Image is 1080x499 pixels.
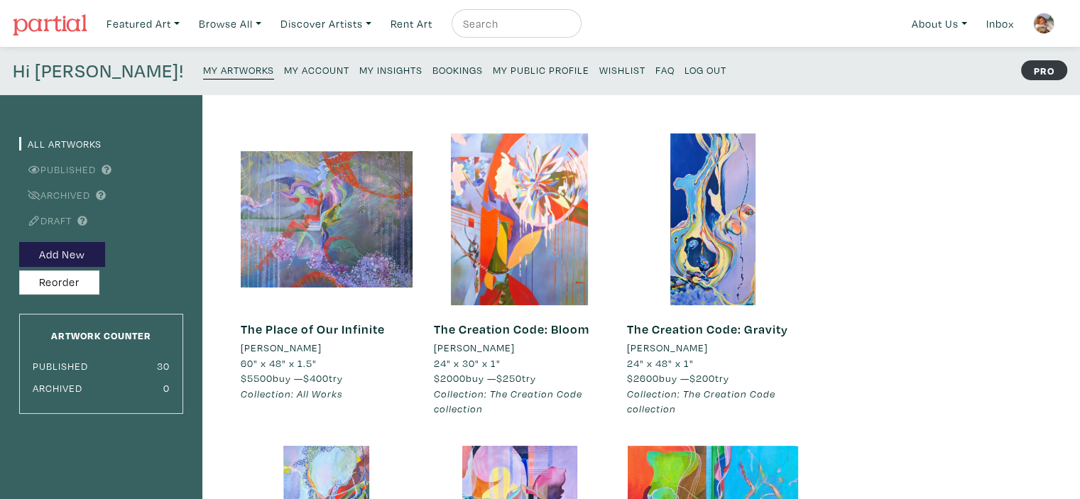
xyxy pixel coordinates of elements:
[192,9,268,38] a: Browse All
[627,387,775,416] em: Collection: The Creation Code collection
[493,63,589,77] small: My Public Profile
[359,60,422,79] a: My Insights
[1033,13,1054,34] img: phpThumb.php
[627,340,799,356] a: [PERSON_NAME]
[241,371,343,385] span: buy — try
[19,270,99,295] button: Reorder
[203,60,274,79] a: My Artworks
[33,381,82,395] small: Archived
[627,371,659,385] span: $2600
[627,371,729,385] span: buy — try
[599,63,645,77] small: Wishlist
[689,371,715,385] span: $200
[599,60,645,79] a: Wishlist
[51,329,151,342] small: Artwork Counter
[684,63,726,77] small: Log Out
[241,371,273,385] span: $5500
[19,137,102,150] a: All Artworks
[303,371,329,385] span: $400
[627,340,708,356] li: [PERSON_NAME]
[284,60,349,79] a: My Account
[19,214,72,227] a: Draft
[19,188,90,202] a: Archived
[19,242,105,267] button: Add New
[627,356,694,370] span: 24" x 48" x 1"
[33,359,88,373] small: Published
[434,340,515,356] li: [PERSON_NAME]
[1021,60,1067,80] strong: PRO
[241,321,385,337] a: The Place of Our Infinite
[493,60,589,79] a: My Public Profile
[432,60,483,79] a: Bookings
[434,340,606,356] a: [PERSON_NAME]
[434,356,501,370] span: 24" x 30" x 1"
[655,63,675,77] small: FAQ
[241,340,413,356] a: [PERSON_NAME]
[462,15,568,33] input: Search
[434,371,466,385] span: $2000
[434,321,589,337] a: The Creation Code: Bloom
[655,60,675,79] a: FAQ
[19,163,96,176] a: Published
[241,387,343,400] em: Collection: All Works
[203,63,274,77] small: My Artworks
[241,356,317,370] span: 60" x 48" x 1.5"
[13,60,184,82] h4: Hi [PERSON_NAME]!
[434,371,536,385] span: buy — try
[980,9,1020,38] a: Inbox
[384,9,439,38] a: Rent Art
[284,63,349,77] small: My Account
[241,340,322,356] li: [PERSON_NAME]
[627,321,788,337] a: The Creation Code: Gravity
[157,359,170,373] small: 30
[496,371,522,385] span: $250
[432,63,483,77] small: Bookings
[274,9,378,38] a: Discover Artists
[163,381,170,395] small: 0
[434,387,582,416] em: Collection: The Creation Code collection
[684,60,726,79] a: Log Out
[100,9,186,38] a: Featured Art
[905,9,973,38] a: About Us
[359,63,422,77] small: My Insights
